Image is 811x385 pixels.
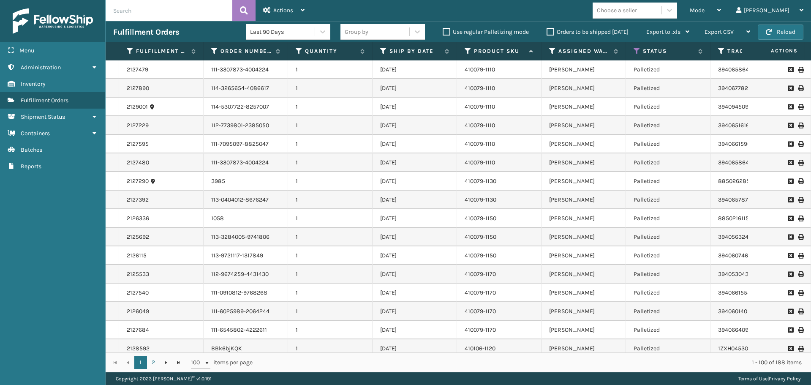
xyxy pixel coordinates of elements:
a: 410079-1170 [465,289,496,296]
a: 394065787949 [718,196,758,203]
td: Palletized [626,116,710,135]
span: Reports [21,163,41,170]
td: 1 [288,321,373,339]
td: 1 [288,246,373,265]
label: Product SKU [474,47,525,55]
td: 1 [288,191,373,209]
i: Print Label [798,160,803,166]
td: [DATE] [373,265,457,284]
a: 410079-1110 [465,66,495,73]
a: 410079-1110 [465,103,495,110]
td: [PERSON_NAME] [542,339,626,358]
a: 394060746649 [718,252,758,259]
td: Palletized [626,339,710,358]
td: [PERSON_NAME] [542,172,626,191]
label: Use regular Palletizing mode [443,28,529,35]
span: Menu [19,47,34,54]
a: 410079-1170 [465,326,496,333]
td: [DATE] [373,321,457,339]
td: Palletized [626,284,710,302]
td: Palletized [626,153,710,172]
button: Reload [758,25,803,40]
td: [DATE] [373,191,457,209]
td: Palletized [626,191,710,209]
td: 3985 [204,172,288,191]
a: 2127290 [127,177,149,186]
td: Palletized [626,79,710,98]
i: Request to Be Cancelled [788,253,793,259]
div: 1 - 100 of 188 items [264,358,802,367]
td: [PERSON_NAME] [542,228,626,246]
i: Request to Be Cancelled [788,271,793,277]
i: Print Label [798,327,803,333]
td: [PERSON_NAME] [542,60,626,79]
i: Request to Be Cancelled [788,216,793,221]
i: Print Label [798,290,803,296]
td: [PERSON_NAME] [542,246,626,265]
i: Print Label [798,197,803,203]
label: Status [643,47,694,55]
i: Request to Be Cancelled [788,327,793,333]
i: Print Label [798,67,803,73]
td: 114-3265654-4086617 [204,79,288,98]
td: 1 [288,60,373,79]
a: 2127229 [127,121,149,130]
td: [PERSON_NAME] [542,153,626,172]
td: Palletized [626,98,710,116]
td: 1 [288,302,373,321]
a: Go to the next page [160,356,172,369]
td: [DATE] [373,284,457,302]
span: Batches [21,146,42,153]
i: Request to Be Cancelled [788,346,793,352]
td: [PERSON_NAME] [542,116,626,135]
a: 394056324180 [718,233,758,240]
i: Request to Be Cancelled [788,123,793,128]
span: items per page [191,356,253,369]
a: 2126115 [127,251,147,260]
td: Palletized [626,321,710,339]
td: BBk6bjKQK [204,339,288,358]
td: 111-0910812-9768268 [204,284,288,302]
i: Print Label [798,85,803,91]
i: Print Label [798,141,803,147]
label: Fulfillment Order Id [136,47,187,55]
td: [DATE] [373,135,457,153]
td: Palletized [626,246,710,265]
a: 394066159684 [718,140,758,147]
i: Print Label [798,178,803,184]
td: Palletized [626,135,710,153]
i: Request to Be Cancelled [788,160,793,166]
a: 394065864745 [718,159,759,166]
td: 1 [288,265,373,284]
td: [PERSON_NAME] [542,135,626,153]
td: [DATE] [373,246,457,265]
td: Palletized [626,60,710,79]
i: Request to Be Cancelled [788,290,793,296]
td: [PERSON_NAME] [542,191,626,209]
i: Print Label [798,216,803,221]
a: 410079-1110 [465,85,495,92]
a: 394066409600 [718,326,759,333]
span: Inventory [21,80,46,87]
td: Palletized [626,265,710,284]
td: Palletized [626,172,710,191]
p: Copyright 2023 [PERSON_NAME]™ v 1.0.191 [116,372,212,385]
td: 111-3307873-4004224 [204,153,288,172]
td: 1 [288,135,373,153]
a: 394060140130 [718,308,756,315]
div: | [738,372,801,385]
a: 410079-1170 [465,270,496,278]
a: 2129001 [127,103,148,111]
td: Palletized [626,302,710,321]
td: 1 [288,172,373,191]
a: 410079-1150 [465,233,496,240]
a: 410106-1120 [465,345,495,352]
td: 111-7095097-8825047 [204,135,288,153]
td: [DATE] [373,302,457,321]
td: [PERSON_NAME] [542,284,626,302]
h3: Fulfillment Orders [113,27,179,37]
td: 1 [288,79,373,98]
i: Print Label [798,309,803,314]
div: Choose a seller [597,6,637,15]
i: Print Label [798,271,803,277]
